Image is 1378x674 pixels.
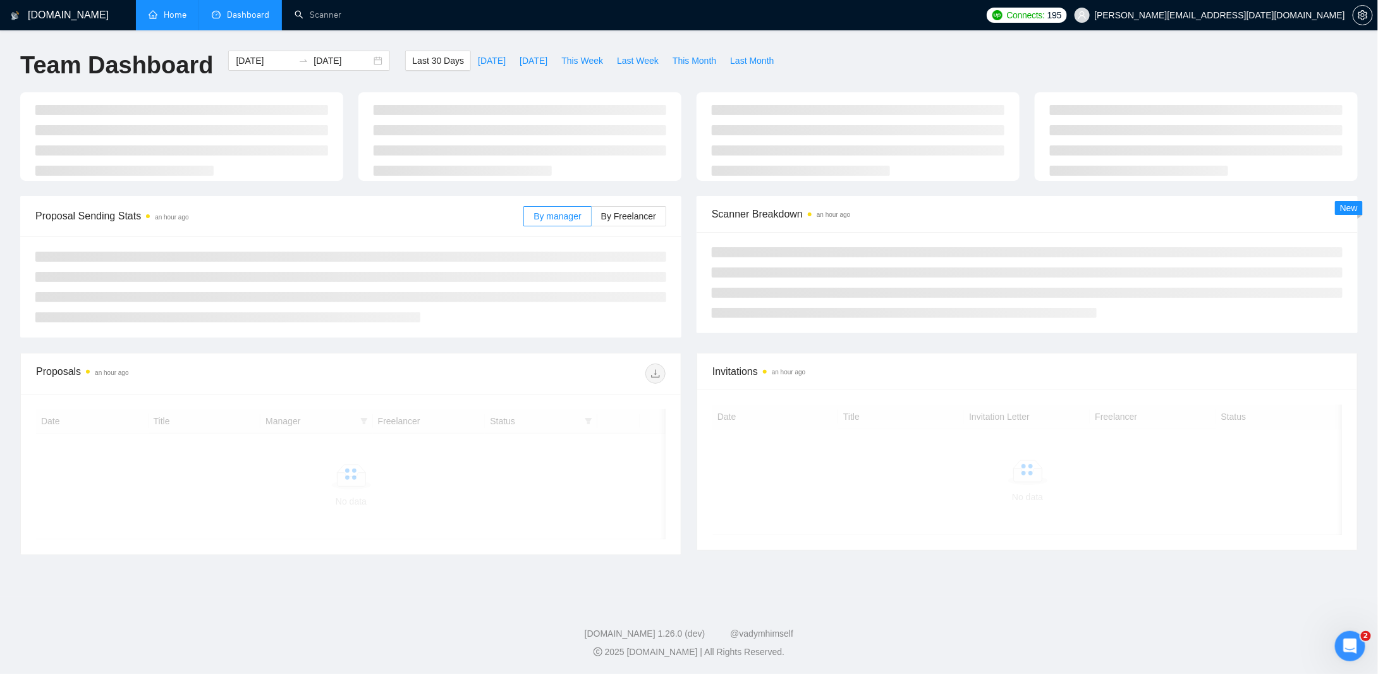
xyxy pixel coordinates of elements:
[1078,11,1087,20] span: user
[298,56,308,66] span: to
[412,54,464,68] span: Last 30 Days
[1007,8,1045,22] span: Connects:
[1335,631,1365,661] iframe: Intercom live chat
[730,628,793,639] a: @vadymhimself
[20,51,213,80] h1: Team Dashboard
[554,51,610,71] button: This Week
[149,9,186,20] a: homeHome
[561,54,603,68] span: This Week
[1361,631,1371,641] span: 2
[513,51,554,71] button: [DATE]
[471,51,513,71] button: [DATE]
[11,6,20,26] img: logo
[35,208,523,224] span: Proposal Sending Stats
[1353,5,1373,25] button: setting
[666,51,723,71] button: This Month
[723,51,781,71] button: Last Month
[617,54,659,68] span: Last Week
[601,211,656,221] span: By Freelancer
[1353,10,1373,20] a: setting
[36,364,351,384] div: Proposals
[520,54,547,68] span: [DATE]
[992,10,1003,20] img: upwork-logo.png
[712,206,1343,222] span: Scanner Breakdown
[298,56,308,66] span: swap-right
[585,628,705,639] a: [DOMAIN_NAME] 1.26.0 (dev)
[95,369,128,376] time: an hour ago
[673,54,716,68] span: This Month
[155,214,188,221] time: an hour ago
[10,646,1368,659] div: 2025 [DOMAIN_NAME] | All Rights Reserved.
[295,9,341,20] a: searchScanner
[227,9,269,20] span: Dashboard
[212,10,221,19] span: dashboard
[1353,10,1372,20] span: setting
[314,54,371,68] input: End date
[478,54,506,68] span: [DATE]
[594,647,602,656] span: copyright
[236,54,293,68] input: Start date
[534,211,581,221] span: By manager
[817,211,850,218] time: an hour ago
[1047,8,1061,22] span: 195
[730,54,774,68] span: Last Month
[712,364,1342,379] span: Invitations
[1340,203,1358,213] span: New
[405,51,471,71] button: Last 30 Days
[772,369,805,376] time: an hour ago
[610,51,666,71] button: Last Week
